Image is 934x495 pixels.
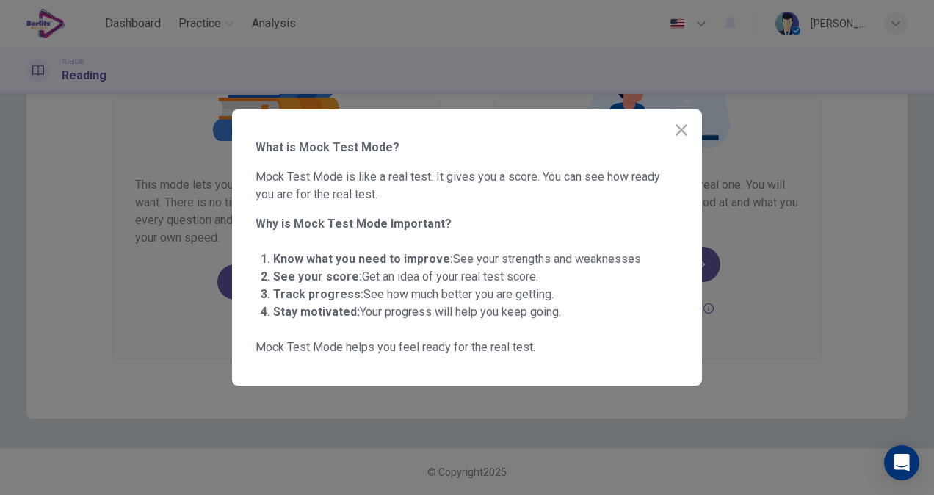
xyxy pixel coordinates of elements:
[273,287,363,301] strong: Track progress:
[273,305,360,319] strong: Stay motivated:
[884,445,919,480] div: Open Intercom Messenger
[273,270,362,283] strong: See your score:
[273,252,453,266] strong: Know what you need to improve:
[273,270,538,283] span: Get an idea of your real test score.
[256,168,678,203] span: Mock Test Mode is like a real test. It gives you a score. You can see how ready you are for the r...
[256,339,678,356] span: Mock Test Mode helps you feel ready for the real test.
[256,139,678,156] span: What is Mock Test Mode?
[273,305,561,319] span: Your progress will help you keep going.
[256,215,678,233] span: Why is Mock Test Mode Important?
[273,287,554,301] span: See how much better you are getting.
[273,252,641,266] span: See your strengths and weaknesses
